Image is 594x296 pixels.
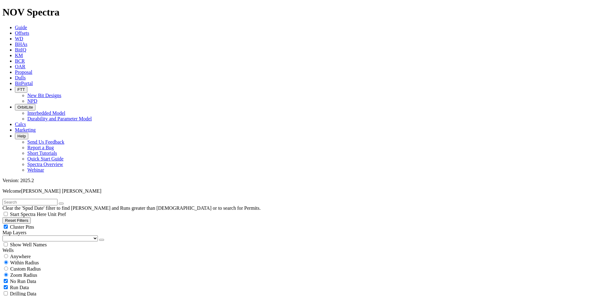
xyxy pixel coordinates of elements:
[10,254,31,259] span: Anywhere
[15,75,26,80] a: Dulls
[10,285,29,290] span: Run Data
[10,260,39,265] span: Within Radius
[17,87,25,92] span: FTT
[15,70,32,75] a: Proposal
[17,134,26,138] span: Help
[15,30,29,36] a: Offsets
[27,93,61,98] a: New Bit Designs
[10,242,47,247] span: Show Well Names
[2,178,592,183] div: Version: 2025.2
[15,36,23,41] a: WD
[15,47,26,52] a: BitIQ
[10,279,36,284] span: No Run Data
[27,116,92,121] a: Durability and Parameter Model
[2,248,592,253] div: Wells
[4,212,8,216] input: Start Spectra Here
[15,58,25,64] a: BCR
[2,188,592,194] p: Welcome
[15,42,27,47] a: BHAs
[27,110,65,116] a: Interbedded Model
[15,122,26,127] a: Calcs
[15,86,27,93] button: FTT
[2,230,26,235] span: Map Layers
[15,133,28,139] button: Help
[27,145,54,150] a: Report a Bug
[10,272,37,278] span: Zoom Radius
[15,64,25,69] a: OAR
[2,217,31,224] button: Reset Filters
[2,205,261,211] span: Clear the 'Spud Date' filter to find [PERSON_NAME] and Runs greater than [DEMOGRAPHIC_DATA] or to...
[15,104,35,110] button: OrbitLite
[15,81,33,86] a: BitPortal
[27,98,37,104] a: NPD
[27,167,44,173] a: Webinar
[48,212,66,217] span: Unit Pref
[15,53,23,58] a: KM
[15,25,27,30] a: Guide
[17,105,33,110] span: OrbitLite
[2,199,57,205] input: Search
[27,150,57,156] a: Short Tutorials
[27,162,63,167] a: Spectra Overview
[10,212,46,217] span: Start Spectra Here
[15,127,36,132] a: Marketing
[21,188,101,194] span: [PERSON_NAME] [PERSON_NAME]
[27,139,64,145] a: Send Us Feedback
[27,156,63,161] a: Quick Start Guide
[2,7,592,18] h1: NOV Spectra
[10,224,34,230] span: Cluster Pins
[10,266,41,271] span: Custom Radius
